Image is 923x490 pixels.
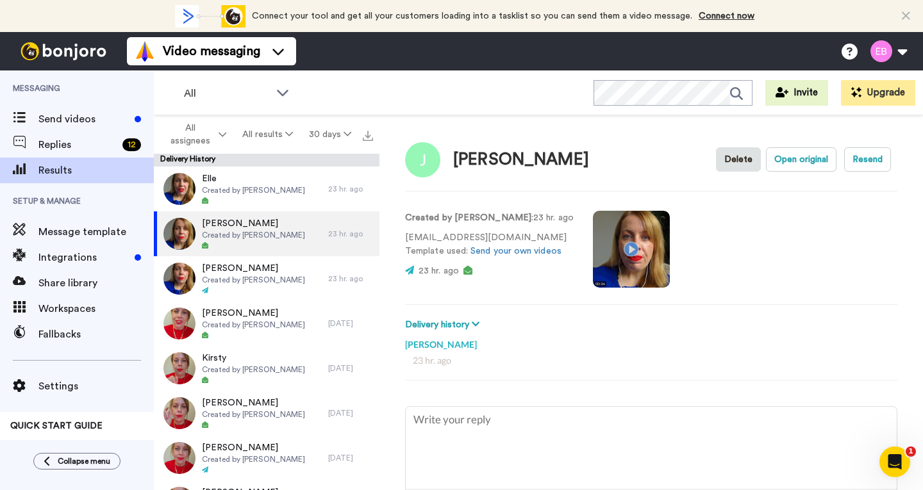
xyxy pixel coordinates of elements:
[202,185,305,195] span: Created by [PERSON_NAME]
[359,125,377,144] button: Export all results that match these filters now.
[202,262,305,275] span: [PERSON_NAME]
[122,138,141,151] div: 12
[163,173,195,205] img: 035c9c29-f4d9-4a30-95b3-f019d89df948-thumb.jpg
[38,275,154,291] span: Share library
[163,397,195,429] img: 4c868dce-a35d-441e-ac1d-a4e9c780532d-thumb.jpg
[202,409,305,420] span: Created by [PERSON_NAME]
[135,41,155,61] img: vm-color.svg
[184,86,270,101] span: All
[154,256,379,301] a: [PERSON_NAME]Created by [PERSON_NAME]23 hr. ago
[844,147,891,172] button: Resend
[405,318,483,332] button: Delivery history
[154,346,379,391] a: KirstyCreated by [PERSON_NAME][DATE]
[202,454,305,464] span: Created by [PERSON_NAME]
[154,436,379,480] a: [PERSON_NAME]Created by [PERSON_NAME][DATE]
[328,229,373,239] div: 23 hr. ago
[164,122,216,147] span: All assignees
[154,211,379,256] a: [PERSON_NAME]Created by [PERSON_NAME]23 hr. ago
[716,147,761,172] button: Delete
[252,12,692,20] span: Connect your tool and get all your customers loading into a tasklist so you can send them a video...
[405,213,531,222] strong: Created by [PERSON_NAME]
[841,80,915,106] button: Upgrade
[202,441,305,454] span: [PERSON_NAME]
[10,437,28,448] span: 40%
[405,231,574,258] p: [EMAIL_ADDRESS][DOMAIN_NAME] Template used:
[154,167,379,211] a: ElleCreated by [PERSON_NAME]23 hr. ago
[419,266,459,275] span: 23 hr. ago
[10,421,103,430] span: QUICK START GUIDE
[453,151,589,169] div: [PERSON_NAME]
[363,131,373,141] img: export.svg
[33,453,121,470] button: Collapse menu
[328,408,373,418] div: [DATE]
[202,352,305,364] span: Kirsty
[235,123,301,146] button: All results
[163,307,195,339] img: 3cacd7d2-734c-4f28-88a3-dc38fe89d5b2-thumb.jpg
[163,442,195,474] img: 001793cb-f722-43c9-aa4f-8950a86a640c-thumb.jpg
[156,117,235,152] button: All assignees
[38,327,154,342] span: Fallbacks
[38,224,154,240] span: Message template
[202,364,305,375] span: Created by [PERSON_NAME]
[766,147,836,172] button: Open original
[154,301,379,346] a: [PERSON_NAME]Created by [PERSON_NAME][DATE]
[699,12,754,20] a: Connect now
[405,142,440,177] img: Image of Jade
[38,379,154,394] span: Settings
[15,42,112,60] img: bj-logo-header-white.svg
[202,275,305,285] span: Created by [PERSON_NAME]
[58,456,110,466] span: Collapse menu
[879,446,910,477] iframe: Intercom live chat
[163,42,260,60] span: Video messaging
[202,230,305,240] span: Created by [PERSON_NAME]
[405,332,897,351] div: [PERSON_NAME]
[154,154,379,167] div: Delivery History
[202,396,305,409] span: [PERSON_NAME]
[154,391,379,436] a: [PERSON_NAME]Created by [PERSON_NAME][DATE]
[328,363,373,373] div: [DATE]
[328,318,373,329] div: [DATE]
[765,80,828,106] button: Invite
[405,211,574,225] p: : 23 hr. ago
[470,247,561,256] a: Send your own videos
[328,453,373,463] div: [DATE]
[906,446,916,457] span: 1
[38,111,129,127] span: Send videos
[202,320,305,330] span: Created by [PERSON_NAME]
[202,307,305,320] span: [PERSON_NAME]
[301,123,359,146] button: 30 days
[328,274,373,284] div: 23 hr. ago
[38,250,129,265] span: Integrations
[163,352,195,384] img: 15375a01-dd5a-48ce-9787-0d3784cca9dd-thumb.jpg
[38,137,117,152] span: Replies
[38,301,154,316] span: Workspaces
[163,263,195,295] img: b86f394a-e4b4-4221-8fd8-e7bbbc485802-thumb.jpg
[202,172,305,185] span: Elle
[413,354,890,367] div: 23 hr. ago
[328,184,373,194] div: 23 hr. ago
[175,5,245,28] div: animation
[163,218,195,250] img: 2373f221-4112-4c32-9db0-e9c79951a347-thumb.jpg
[202,217,305,230] span: [PERSON_NAME]
[38,163,154,178] span: Results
